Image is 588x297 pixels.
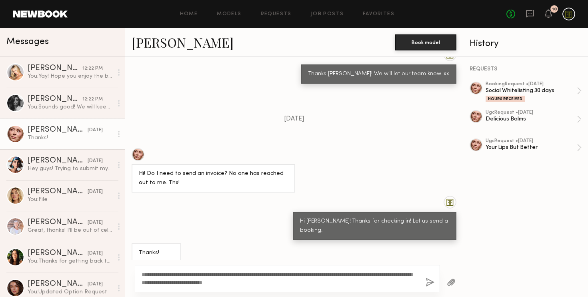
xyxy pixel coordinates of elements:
[28,188,88,196] div: [PERSON_NAME]
[217,12,241,17] a: Models
[486,82,582,102] a: bookingRequest •[DATE]Social Whitelisting 30 daysHours Received
[82,96,103,103] div: 12:22 PM
[395,38,456,45] a: Book model
[363,12,394,17] a: Favorites
[486,144,577,151] div: Your Lips But Better
[28,196,113,203] div: You: File
[88,281,103,288] div: [DATE]
[28,134,113,142] div: Thanks!
[300,217,449,235] div: Hi [PERSON_NAME]! Thanks for checking in! Let us send a booking.
[486,87,577,94] div: Social Whitelisting 30 days
[139,169,288,188] div: Hi! Do I need to send an invoice? No one has reached out to me. Thx!
[311,12,344,17] a: Job Posts
[395,34,456,50] button: Book model
[486,110,577,115] div: ugc Request • [DATE]
[486,82,577,87] div: booking Request • [DATE]
[88,219,103,227] div: [DATE]
[28,157,88,165] div: [PERSON_NAME]
[486,115,577,123] div: Delicious Balms
[28,64,82,72] div: [PERSON_NAME]
[552,7,557,12] div: 10
[28,219,88,227] div: [PERSON_NAME]
[284,116,304,122] span: [DATE]
[28,165,113,173] div: Hey guys! Trying to submit my content ! Do you have a Dropbox link for raw files ?
[88,188,103,196] div: [DATE]
[28,288,113,296] div: You: Updated Option Request
[486,96,525,102] div: Hours Received
[470,39,582,48] div: History
[88,157,103,165] div: [DATE]
[486,138,577,144] div: ugc Request • [DATE]
[180,12,198,17] a: Home
[28,72,113,80] div: You: Yay! Hope you enjoy the balms & excited to see what you create!
[308,70,449,79] div: Thanks [PERSON_NAME]! We will let our team know. xx
[28,257,113,265] div: You: Thanks for getting back to us! We'll keep you in mind for the next one! xx
[28,126,88,134] div: [PERSON_NAME]
[470,66,582,72] div: REQUESTS
[28,280,88,288] div: [PERSON_NAME]
[261,12,292,17] a: Requests
[139,249,174,258] div: Thanks!
[28,95,82,103] div: [PERSON_NAME]
[28,249,88,257] div: [PERSON_NAME]
[28,227,113,234] div: Great, thanks! I’ll be out of cell service here and there but will check messages whenever I have...
[6,37,49,46] span: Messages
[82,65,103,72] div: 12:22 PM
[88,250,103,257] div: [DATE]
[28,103,113,111] div: You: Sounds good! We will keep an eye out.
[486,110,582,128] a: ugcRequest •[DATE]Delicious Balms
[132,34,234,51] a: [PERSON_NAME]
[88,126,103,134] div: [DATE]
[486,138,582,157] a: ugcRequest •[DATE]Your Lips But Better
